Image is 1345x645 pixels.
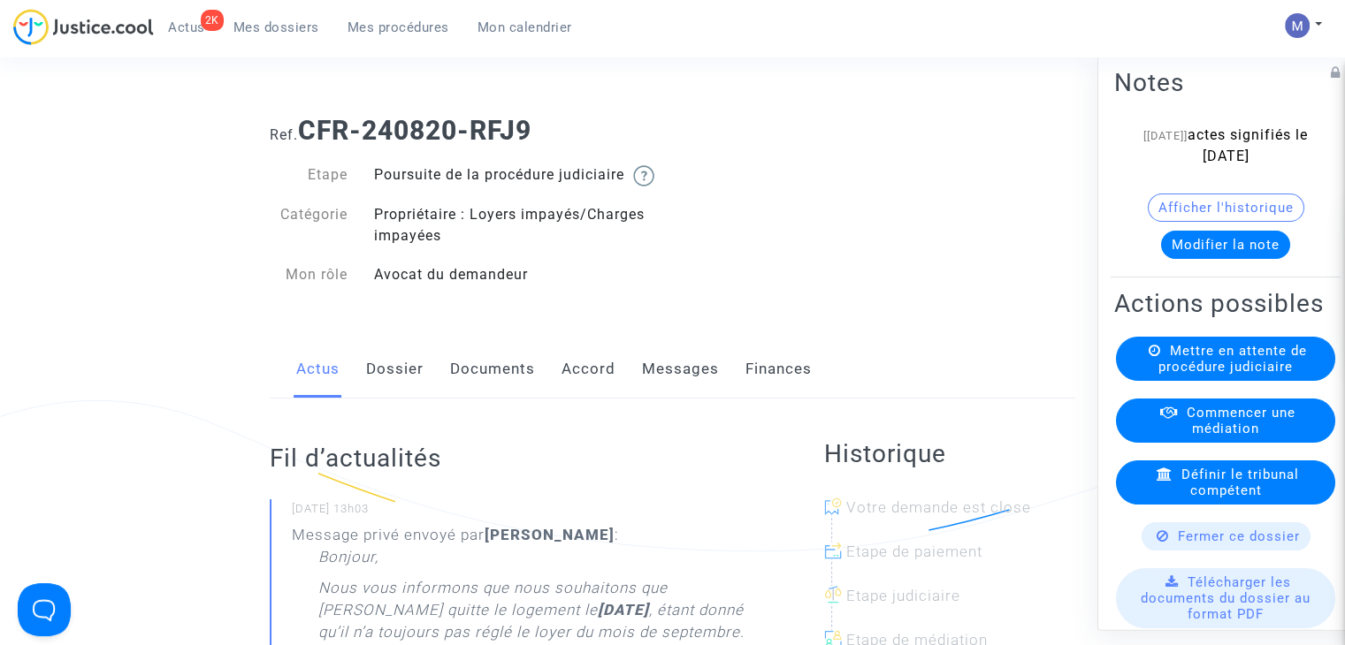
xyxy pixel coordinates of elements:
[361,204,673,247] div: Propriétaire : Loyers impayés/Charges impayées
[478,19,572,35] span: Mon calendrier
[233,19,319,35] span: Mes dossiers
[1187,405,1295,436] span: Commencer une médiation
[846,498,1031,516] span: Votre demande est close
[1188,126,1308,164] span: actes signifiés le [DATE]
[633,165,654,186] img: help.svg
[13,9,154,45] img: jc-logo.svg
[562,340,615,398] a: Accord
[168,19,205,35] span: Actus
[824,438,1075,469] h2: Historique
[219,14,333,41] a: Mes dossiers
[1161,231,1290,259] button: Modifier la note
[270,443,753,474] h2: Fil d’actualités
[1178,528,1300,544] span: Fermer ce dossier
[463,14,586,41] a: Mon calendrier
[361,164,673,186] div: Poursuite de la procédure judiciaire
[485,526,615,543] b: [PERSON_NAME]
[1141,574,1311,622] span: Télécharger les documents du dossier au format PDF
[298,115,531,146] b: CFR-240820-RFJ9
[366,340,424,398] a: Dossier
[598,601,649,618] strong: [DATE]
[201,10,224,31] div: 2K
[642,340,719,398] a: Messages
[318,546,378,577] p: Bonjour,
[1158,343,1307,375] span: Mettre en attente de procédure judiciaire
[154,14,219,41] a: 2KActus
[18,583,71,636] iframe: Help Scout Beacon - Open
[1114,288,1337,319] h2: Actions possibles
[256,204,361,247] div: Catégorie
[745,340,812,398] a: Finances
[292,501,753,524] small: [DATE] 13h03
[256,164,361,186] div: Etape
[333,14,463,41] a: Mes procédures
[1148,193,1304,222] button: Afficher l'historique
[348,19,449,35] span: Mes procédures
[1181,467,1299,498] span: Définir le tribunal compétent
[361,264,673,285] div: Avocat du demandeur
[270,126,298,143] span: Ref.
[1143,129,1188,142] span: [[DATE]]
[1285,13,1310,38] img: AAcHTtesyyZjLYJxzrkRG5BOJsapQ6nO-85ChvdZAQ62n80C=s96-c
[1114,67,1337,98] h2: Notes
[256,264,361,285] div: Mon rôle
[450,340,535,398] a: Documents
[296,340,340,398] a: Actus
